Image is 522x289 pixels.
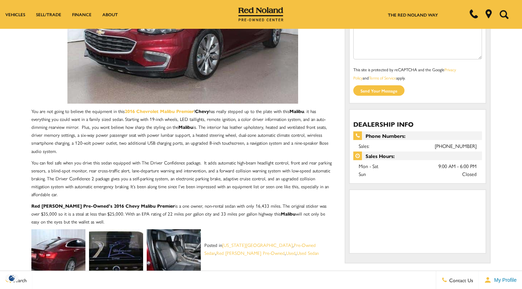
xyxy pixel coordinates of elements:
[388,12,438,18] a: The Red Noland Way
[216,249,285,256] a: Red [PERSON_NAME] Pre-Owned
[479,271,522,289] button: Open user profile menu
[286,249,296,256] a: Used
[222,241,293,248] a: [US_STATE][GEOGRAPHIC_DATA]
[195,108,209,114] strong: Chevy
[31,202,175,209] strong: Red [PERSON_NAME] Pre-Owned’s 2016 Chevy Malibu Premier
[353,194,482,248] iframe: Dealer location map
[31,229,85,283] img: 2016 Chevy Malibu for sale at Red Noland Used Cars in Colorado Springs
[353,66,456,81] small: This site is protected by reCAPTCHA and the Google and apply.
[435,142,477,149] a: [PHONE_NUMBER]
[238,10,284,17] a: Red Noland Pre-Owned
[297,249,319,256] a: Used Sedan
[289,108,304,114] strong: Malibu
[447,276,473,284] span: Contact Us
[31,159,334,198] p: You can feel safe when you drive this sedan equipped with The Driver Confidence package. It adds ...
[359,142,370,149] span: Sales:
[147,229,201,283] img: 2016 Chevrolet Malibu Premier Sedan for sale at Red Noland in Colorado Springs
[359,162,379,170] span: Mon - Sat
[31,107,334,155] p: You are not going to believe the equipment in this ! has really stepped up to the plate with this...
[89,229,143,283] img: 2016 Chevrolet Malibu with Navigation for sale at Red Noland in Colorado Springs
[4,274,20,282] section: Click to Open Cookie Consent Modal
[369,74,396,81] a: Terms of Service
[353,131,482,140] span: Phone Numbers:
[353,121,482,128] h3: Dealership Info
[491,277,517,283] span: My Profile
[462,170,477,178] span: Closed
[4,274,20,282] img: Opt-Out Icon
[281,210,296,217] strong: Malibu
[353,85,404,96] input: Send your message
[125,108,194,114] a: 2016 Chevrolet Malibu Premier
[353,66,456,81] a: Privacy Policy
[178,123,193,130] strong: Malibu
[359,170,366,177] span: Sun
[204,241,316,256] a: Pre-Owned Sedan
[438,162,477,170] span: 9:00 AM - 6:00 PM
[497,0,511,28] button: Open the search field
[31,202,334,226] p: is a one owner, non-rental sedan with only 16,433 miles. The original sticker was over $35,000 so...
[238,7,284,22] img: Red Noland Pre-Owned
[353,152,482,160] span: Sales Hours:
